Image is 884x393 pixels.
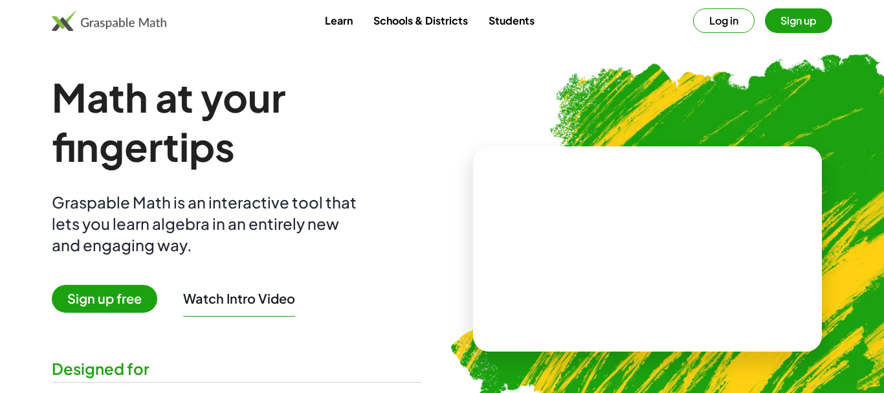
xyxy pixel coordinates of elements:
[183,290,295,307] button: Watch Intro Video
[693,8,755,33] button: Log in
[52,73,421,171] h1: Math at your fingertips
[52,192,362,256] div: Graspable Math is an interactive tool that lets you learn algebra in an entirely new and engaging...
[478,8,545,32] a: Students
[765,8,832,33] button: Sign up
[52,285,157,313] span: Sign up free
[551,201,745,298] video: What is this? This is dynamic math notation. Dynamic math notation plays a central role in how Gr...
[52,358,421,379] div: Designed for
[363,8,478,32] a: Schools & Districts
[315,8,363,32] a: Learn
